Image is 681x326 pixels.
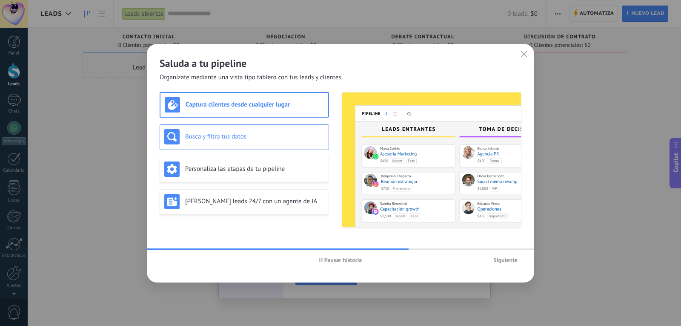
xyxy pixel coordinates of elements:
[185,165,324,173] h3: Personaliza las etapas de tu pipeline
[489,254,521,266] button: Siguiente
[493,257,518,263] span: Siguiente
[185,133,324,141] h3: Busca y filtra tus datos
[160,73,343,82] span: Organízate mediante una vista tipo tablero con tus leads y clientes.
[160,57,521,70] h2: Saluda a tu pipeline
[186,101,324,109] h3: Captura clientes desde cualquier lugar
[324,257,362,263] span: Pausar historia
[315,254,366,266] button: Pausar historia
[185,197,324,205] h3: [PERSON_NAME] leads 24/7 con un agente de IA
